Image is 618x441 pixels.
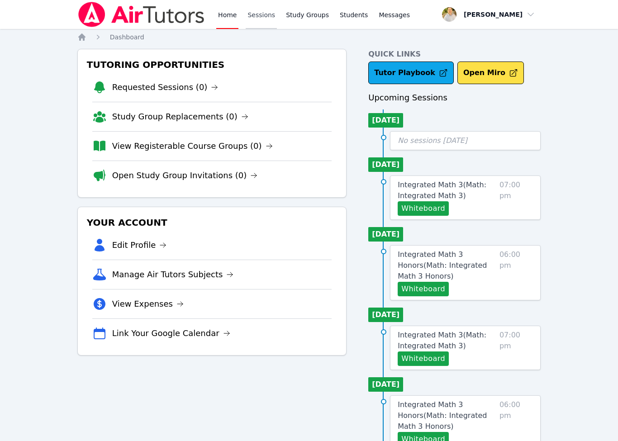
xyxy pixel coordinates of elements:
[112,268,234,281] a: Manage Air Tutors Subjects
[368,62,454,84] a: Tutor Playbook
[398,282,449,296] button: Whiteboard
[398,201,449,216] button: Whiteboard
[368,308,403,322] li: [DATE]
[398,180,486,200] span: Integrated Math 3 ( Math: Integrated Math 3 )
[112,298,184,310] a: View Expenses
[110,33,144,41] span: Dashboard
[398,249,496,282] a: Integrated Math 3 Honors(Math: Integrated Math 3 Honors)
[398,250,487,280] span: Integrated Math 3 Honors ( Math: Integrated Math 3 Honors )
[398,136,467,145] span: No sessions [DATE]
[398,330,496,351] a: Integrated Math 3(Math: Integrated Math 3)
[368,227,403,242] li: [DATE]
[112,327,230,340] a: Link Your Google Calendar
[112,169,258,182] a: Open Study Group Invitations (0)
[499,180,533,216] span: 07:00 pm
[368,377,403,392] li: [DATE]
[112,110,248,123] a: Study Group Replacements (0)
[398,399,496,432] a: Integrated Math 3 Honors(Math: Integrated Math 3 Honors)
[368,91,541,104] h3: Upcoming Sessions
[379,10,410,19] span: Messages
[398,331,486,350] span: Integrated Math 3 ( Math: Integrated Math 3 )
[499,330,533,366] span: 07:00 pm
[112,239,167,251] a: Edit Profile
[398,400,487,431] span: Integrated Math 3 Honors ( Math: Integrated Math 3 Honors )
[77,2,205,27] img: Air Tutors
[85,214,339,231] h3: Your Account
[112,140,273,152] a: View Registerable Course Groups (0)
[368,113,403,128] li: [DATE]
[368,49,541,60] h4: Quick Links
[457,62,524,84] button: Open Miro
[499,249,533,296] span: 06:00 pm
[77,33,541,42] nav: Breadcrumb
[398,351,449,366] button: Whiteboard
[110,33,144,42] a: Dashboard
[368,157,403,172] li: [DATE]
[112,81,219,94] a: Requested Sessions (0)
[85,57,339,73] h3: Tutoring Opportunities
[398,180,496,201] a: Integrated Math 3(Math: Integrated Math 3)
